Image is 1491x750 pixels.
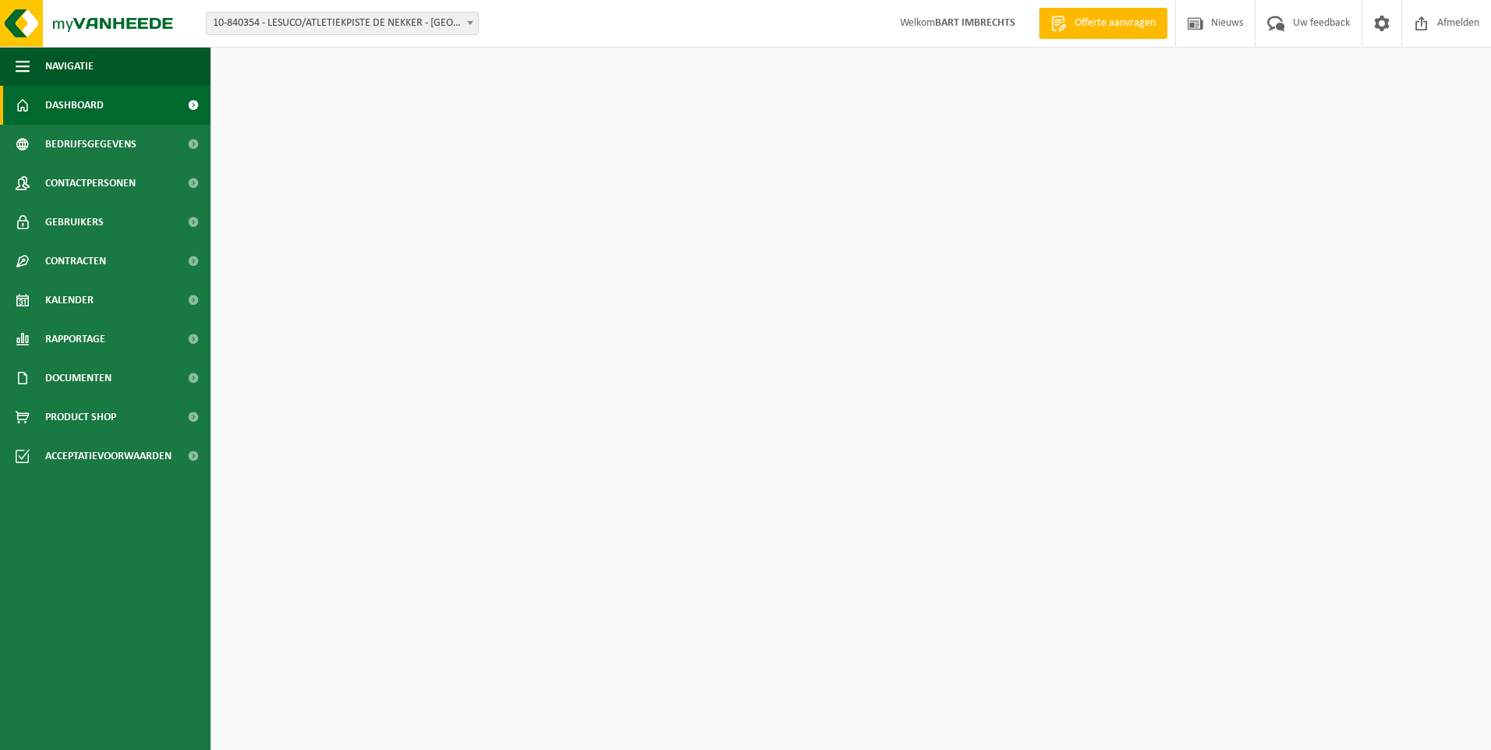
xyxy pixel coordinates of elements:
span: Navigatie [45,47,94,86]
strong: BART IMBRECHTS [935,17,1015,29]
span: Dashboard [45,86,104,125]
span: Offerte aanvragen [1071,16,1160,31]
span: Acceptatievoorwaarden [45,437,172,476]
span: Gebruikers [45,203,104,242]
span: 10-840354 - LESUCO/ATLETIEKPISTE DE NEKKER - MECHELEN [207,12,478,34]
span: Contracten [45,242,106,281]
span: Kalender [45,281,94,320]
span: Product Shop [45,398,116,437]
span: Contactpersonen [45,164,136,203]
span: Bedrijfsgegevens [45,125,136,164]
span: Documenten [45,359,112,398]
a: Offerte aanvragen [1039,8,1167,39]
span: 10-840354 - LESUCO/ATLETIEKPISTE DE NEKKER - MECHELEN [206,12,479,35]
span: Rapportage [45,320,105,359]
